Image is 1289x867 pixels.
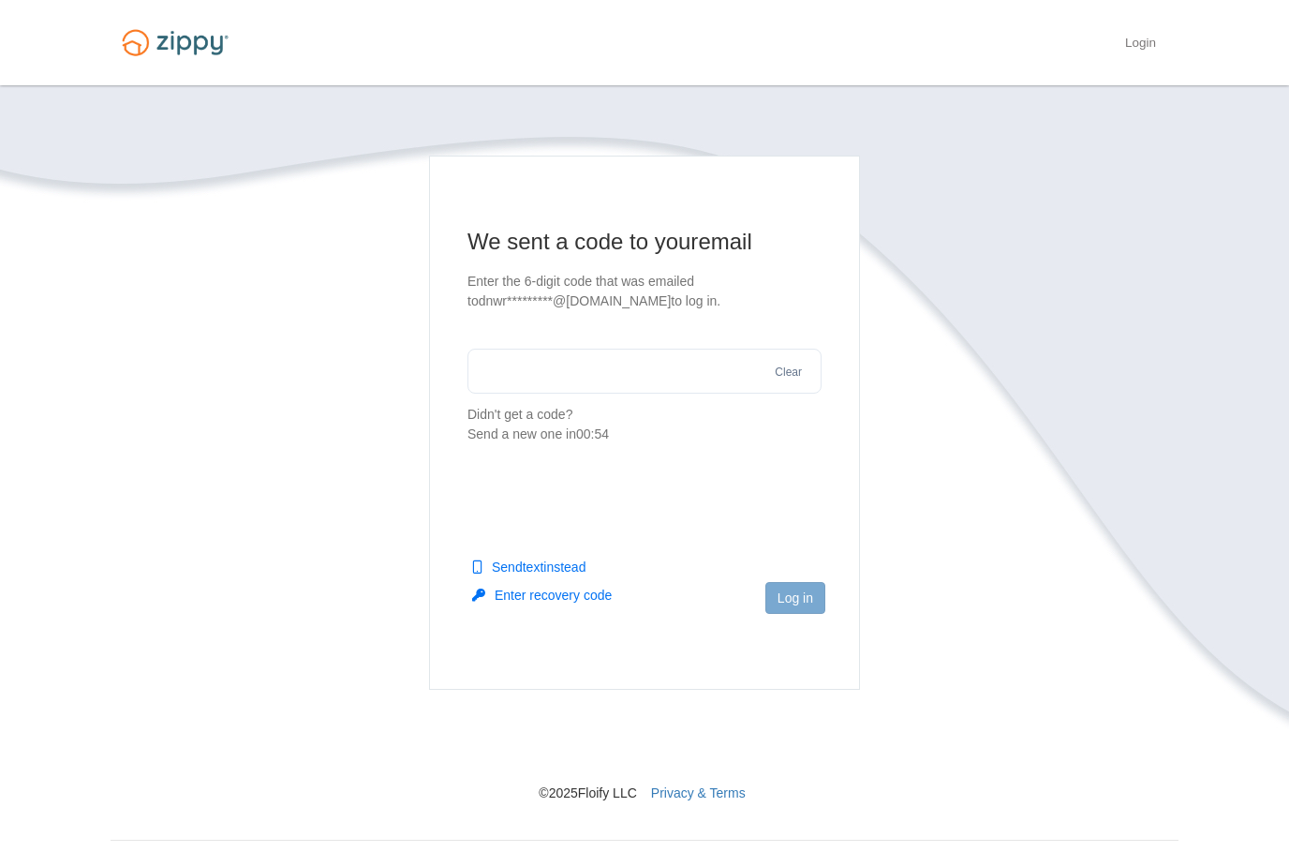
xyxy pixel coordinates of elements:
p: Enter the 6-digit code that was emailed to dnwr*********@[DOMAIN_NAME] to log in. [467,272,822,311]
h1: We sent a code to your email [467,227,822,257]
a: Privacy & Terms [651,785,746,800]
p: Didn't get a code? [467,405,822,444]
button: Enter recovery code [472,586,612,605]
button: Sendtextinstead [472,558,585,576]
div: Send a new one in 00:54 [467,425,822,444]
button: Clear [769,364,807,381]
img: Logo [111,21,240,65]
nav: © 2025 Floify LLC [111,690,1178,802]
a: Login [1125,36,1156,54]
button: Log in [765,582,825,614]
